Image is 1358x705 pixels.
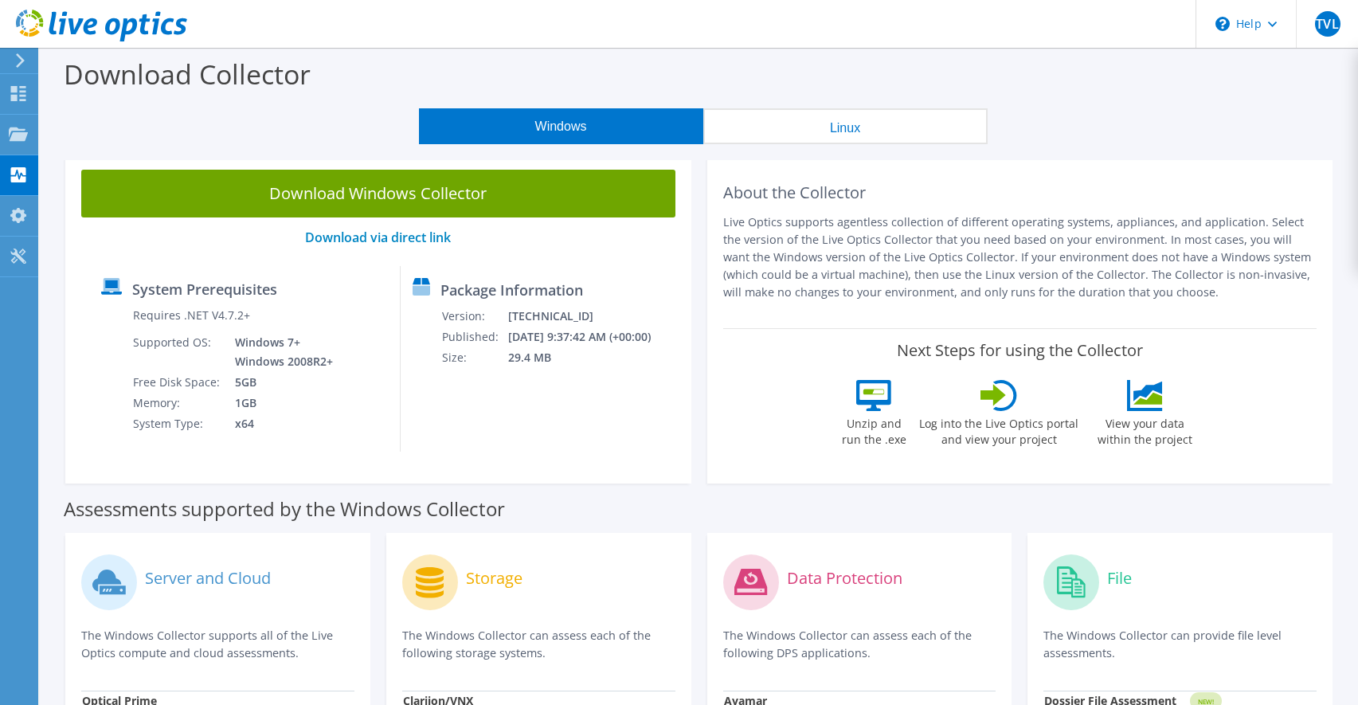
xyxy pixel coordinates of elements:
label: File [1107,570,1132,586]
button: Windows [419,108,703,144]
svg: \n [1215,17,1230,31]
h2: About the Collector [723,183,1317,202]
td: 1GB [223,393,336,413]
p: Live Optics supports agentless collection of different operating systems, appliances, and applica... [723,213,1317,301]
label: Server and Cloud [145,570,271,586]
label: Requires .NET V4.7.2+ [133,307,250,323]
label: System Prerequisites [132,281,277,297]
label: Package Information [440,282,583,298]
label: Unzip and run the .exe [837,411,910,448]
button: Linux [703,108,988,144]
td: Free Disk Space: [132,372,223,393]
label: Data Protection [787,570,902,586]
a: Download via direct link [305,229,451,246]
td: [DATE] 9:37:42 AM (+00:00) [507,327,672,347]
label: Assessments supported by the Windows Collector [64,501,505,517]
label: Download Collector [64,56,311,92]
td: 5GB [223,372,336,393]
td: Size: [441,347,507,368]
td: Memory: [132,393,223,413]
td: [TECHNICAL_ID] [507,306,672,327]
label: Log into the Live Optics portal and view your project [918,411,1079,448]
td: Windows 7+ Windows 2008R2+ [223,332,336,372]
label: Storage [466,570,522,586]
td: Supported OS: [132,332,223,372]
p: The Windows Collector supports all of the Live Optics compute and cloud assessments. [81,627,354,662]
label: View your data within the project [1087,411,1202,448]
p: The Windows Collector can assess each of the following storage systems. [402,627,675,662]
td: Version: [441,306,507,327]
label: Next Steps for using the Collector [897,341,1143,360]
td: Published: [441,327,507,347]
a: Download Windows Collector [81,170,675,217]
span: TVL [1315,11,1340,37]
p: The Windows Collector can assess each of the following DPS applications. [723,627,996,662]
p: The Windows Collector can provide file level assessments. [1043,627,1317,662]
td: x64 [223,413,336,434]
td: 29.4 MB [507,347,672,368]
td: System Type: [132,413,223,434]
